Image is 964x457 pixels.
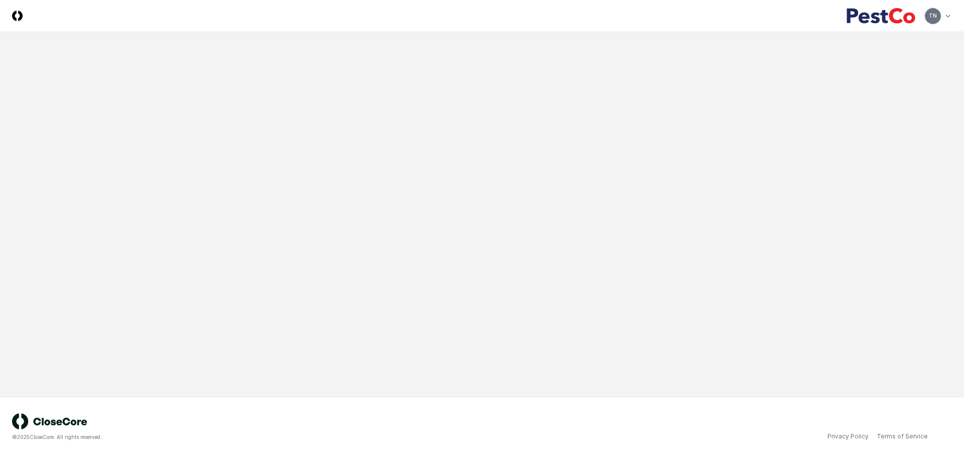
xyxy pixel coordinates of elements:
img: Logo [12,11,23,21]
button: TN [924,7,942,25]
a: Privacy Policy [827,432,869,441]
a: Terms of Service [877,432,928,441]
span: TN [929,12,937,20]
div: © 2025 CloseCore. All rights reserved. [12,433,482,441]
img: PestCo logo [846,8,916,24]
img: logo [12,413,87,429]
